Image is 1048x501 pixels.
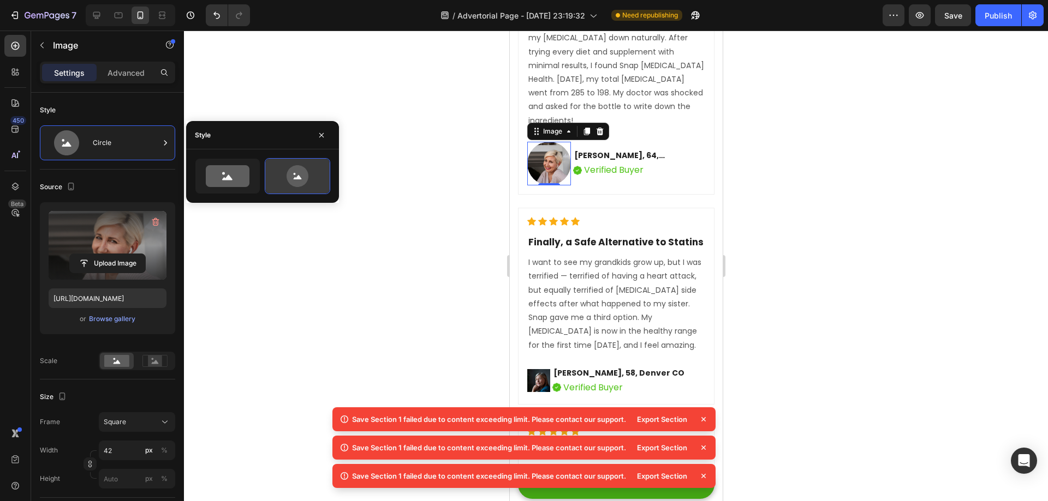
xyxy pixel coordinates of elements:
[457,10,585,21] span: Advertorial Page - [DATE] 23:19:32
[40,417,60,427] label: Frame
[510,31,723,501] iframe: Design area
[630,440,694,455] div: Export Section
[56,448,144,460] div: CHECK AVAILABILITY
[93,130,159,155] div: Circle
[161,474,168,484] div: %
[40,105,56,115] div: Style
[40,180,78,195] div: Source
[452,10,455,21] span: /
[104,417,126,427] span: Square
[69,253,146,273] button: Upload Image
[17,339,40,361] img: Alt Image
[40,356,57,366] div: Scale
[108,67,145,79] p: Advanced
[935,4,971,26] button: Save
[10,116,26,125] div: 450
[985,10,1012,21] div: Publish
[80,312,86,325] span: or
[206,4,250,26] div: Undo/Redo
[53,39,146,52] p: Image
[40,390,69,405] div: Size
[352,470,626,481] div: Save Section 1 failed due to content exceeding limit. Please contact our support.
[99,412,175,432] button: Square
[17,414,195,430] h2: Perfect Numbers Without the Guilt
[622,10,678,20] span: Need republishing
[74,133,134,146] p: Verified Buyer
[31,96,55,106] div: Image
[43,352,51,361] img: Alt Image
[142,472,156,485] button: %
[17,111,61,155] img: Alt Image
[49,288,166,308] input: https://example.com/image.jpg
[8,200,26,208] div: Beta
[8,439,205,468] button: CHECK AVAILABILITY
[158,444,171,457] button: px
[64,119,194,131] p: [PERSON_NAME], 64, [GEOGRAPHIC_DATA]
[63,135,72,144] img: Alt Image
[40,445,58,455] label: Width
[944,11,962,20] span: Save
[145,445,153,455] div: px
[145,474,153,484] div: px
[158,472,171,485] button: px
[40,474,60,484] label: Height
[17,204,195,220] h2: Finally, a Safe Alternative to Statins
[195,130,211,140] div: Style
[352,442,626,453] div: Save Section 1 failed due to content exceeding limit. Please contact our support.
[99,440,175,460] input: px%
[352,414,626,425] div: Save Section 1 failed due to content exceeding limit. Please contact our support.
[99,469,175,488] input: px%
[89,314,135,324] div: Browse gallery
[88,313,136,324] button: Browse gallery
[975,4,1021,26] button: Publish
[630,412,694,427] div: Export Section
[4,4,81,26] button: 7
[54,67,85,79] p: Settings
[19,225,194,321] p: I want to see my grandkids grow up, but I was terrified — terrified of having a heart attack, but...
[630,468,694,484] div: Export Section
[1011,448,1037,474] div: Open Intercom Messenger
[44,337,175,348] p: [PERSON_NAME], 58, Denver CO
[161,445,168,455] div: %
[72,9,76,22] p: 7
[53,351,113,364] p: Verified Buyer
[142,444,156,457] button: %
